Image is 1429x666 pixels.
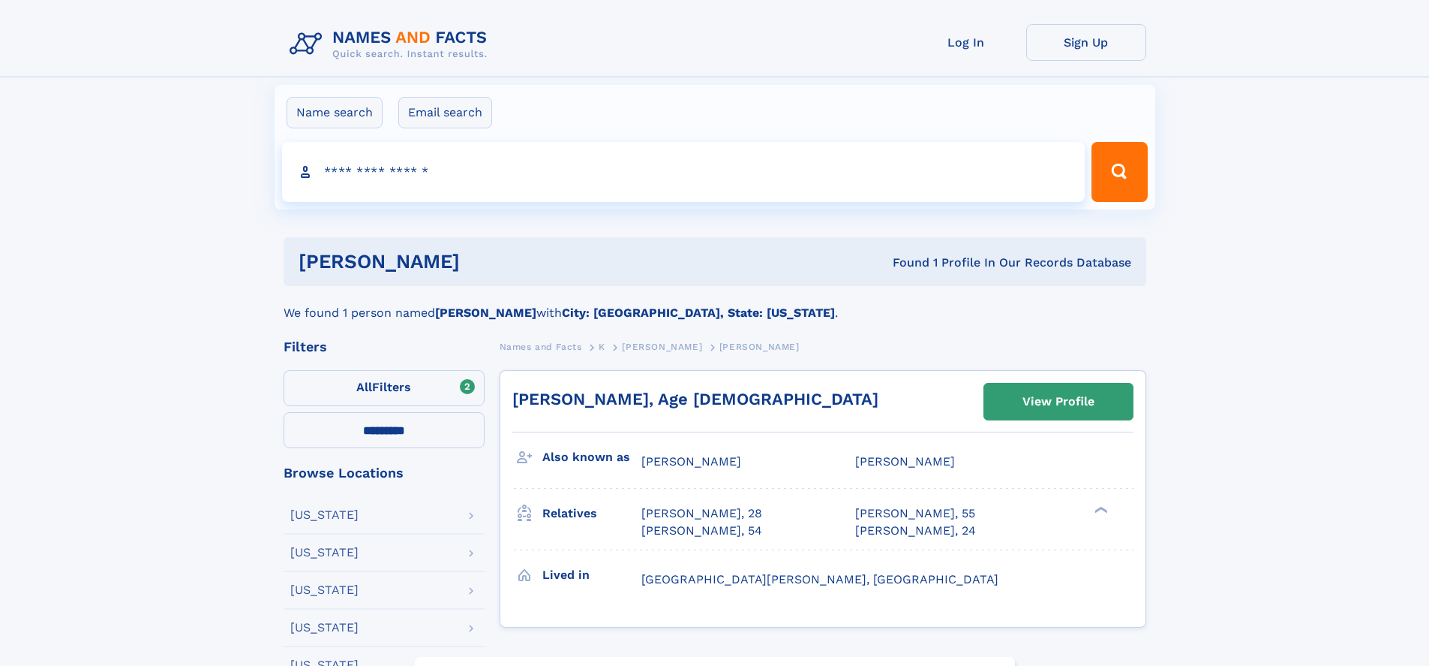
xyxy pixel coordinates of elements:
h3: Relatives [542,501,641,526]
div: View Profile [1022,384,1094,419]
h3: Also known as [542,445,641,470]
div: Filters [284,340,485,354]
div: We found 1 person named with . [284,286,1146,322]
span: K [599,342,605,352]
a: Log In [906,24,1026,61]
div: ❯ [1091,505,1109,515]
a: [PERSON_NAME], 55 [855,505,975,522]
img: Logo Names and Facts [284,24,500,65]
span: [PERSON_NAME] [641,454,741,469]
a: View Profile [984,384,1133,420]
b: City: [GEOGRAPHIC_DATA], State: [US_STATE] [562,306,835,320]
b: [PERSON_NAME] [435,306,536,320]
div: [US_STATE] [290,509,359,521]
span: [PERSON_NAME] [719,342,800,352]
a: [PERSON_NAME], 24 [855,523,976,539]
span: [PERSON_NAME] [622,342,702,352]
div: [US_STATE] [290,584,359,596]
button: Search Button [1091,142,1147,202]
label: Name search [287,97,383,128]
a: Sign Up [1026,24,1146,61]
a: Names and Facts [500,337,582,356]
a: [PERSON_NAME], 28 [641,505,762,522]
div: [US_STATE] [290,622,359,634]
h1: [PERSON_NAME] [299,252,677,271]
div: Browse Locations [284,466,485,480]
h3: Lived in [542,562,641,588]
span: [GEOGRAPHIC_DATA][PERSON_NAME], [GEOGRAPHIC_DATA] [641,572,998,586]
label: Email search [398,97,492,128]
label: Filters [284,370,485,406]
a: [PERSON_NAME] [622,337,702,356]
span: [PERSON_NAME] [855,454,955,469]
a: [PERSON_NAME], Age [DEMOGRAPHIC_DATA] [512,390,878,408]
input: search input [282,142,1085,202]
a: K [599,337,605,356]
div: [US_STATE] [290,547,359,559]
div: Found 1 Profile In Our Records Database [676,255,1131,271]
span: All [356,380,372,394]
a: [PERSON_NAME], 54 [641,523,762,539]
